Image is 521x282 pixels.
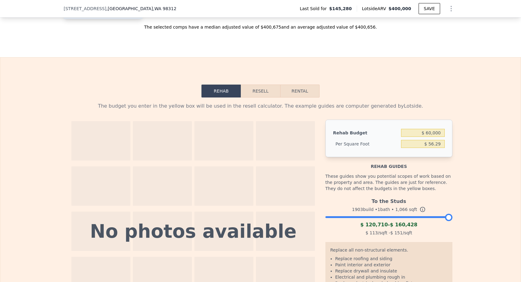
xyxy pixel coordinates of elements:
div: Rehab guides [325,157,452,169]
div: These guides show you potential scopes of work based on the property and area. The guides are jus... [325,169,452,195]
button: Rental [280,85,320,97]
div: No photos available [90,222,297,240]
button: Rehab [201,85,241,97]
li: Replace roofing and siding [335,256,447,262]
span: $ 120,710 [360,222,388,228]
div: Per Square Foot [333,138,399,149]
span: , [GEOGRAPHIC_DATA] [106,6,177,12]
div: To the Studs [325,195,452,205]
span: $ 151 [390,230,403,235]
span: $400,000 [388,6,411,11]
span: Lotside ARV [362,6,388,12]
li: Paint interior and exterior [335,262,447,268]
li: Replace drywall and insulate [335,268,447,274]
li: Electrical and plumbing rough in [335,274,447,280]
div: /sqft - /sqft [325,228,452,237]
div: Rehab Budget [333,127,399,138]
div: Replace all non-structural elements. [330,247,447,256]
button: SAVE [419,3,440,14]
div: 1903 build • 1 bath • sqft [325,205,452,214]
span: $ 160,428 [390,222,418,228]
button: Show Options [445,2,457,15]
div: - [325,221,452,228]
span: [STREET_ADDRESS] [64,6,106,12]
span: , WA 98312 [153,6,176,11]
div: The selected comps have a median adjusted value of $400,675 and an average adjusted value of $400... [64,19,457,30]
button: Resell [241,85,280,97]
span: $ 113 [365,230,378,235]
span: 1,066 [395,207,408,212]
div: The budget you enter in the yellow box will be used in the resell calculator. The example guides ... [69,102,452,110]
span: $145,280 [329,6,352,12]
span: Last Sold for [300,6,329,12]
